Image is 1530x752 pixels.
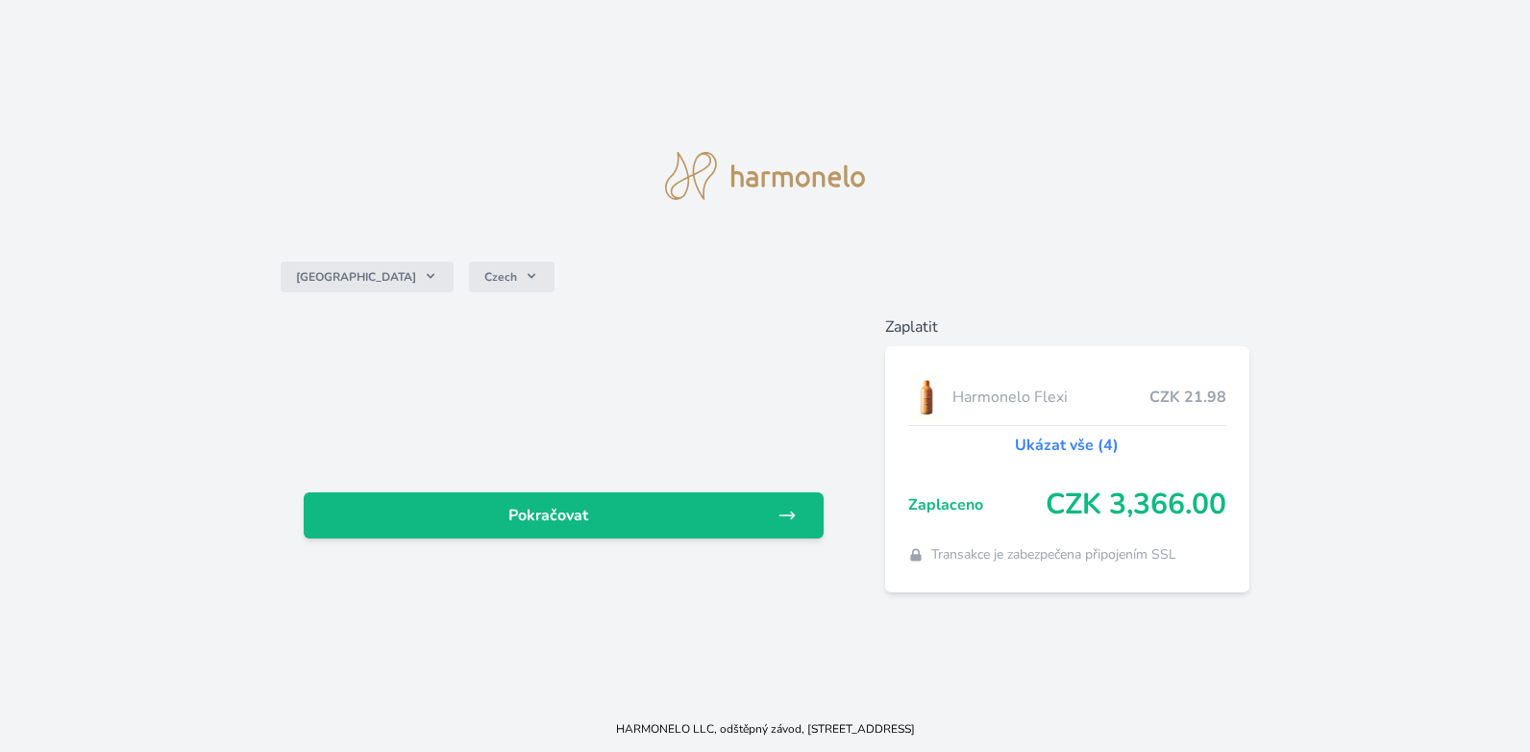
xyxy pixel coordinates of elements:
button: [GEOGRAPHIC_DATA] [281,262,454,292]
span: CZK 3,366.00 [1046,488,1226,522]
span: Zaplaceno [908,493,1046,516]
img: CLEAN_FLEXI_se_stinem_x-hi_(1)-lo.jpg [908,373,945,421]
h6: Zaplatit [885,315,1249,338]
span: Harmonelo Flexi [952,386,1149,409]
span: Pokračovat [319,504,777,527]
a: Pokračovat [304,492,824,539]
span: CZK 21.98 [1149,386,1226,409]
button: Czech [469,262,555,292]
a: Ukázat vše (4) [1015,434,1119,457]
span: [GEOGRAPHIC_DATA] [296,269,416,285]
span: Czech [484,269,517,285]
img: logo.svg [665,152,865,200]
span: Transakce je zabezpečena připojením SSL [931,545,1176,564]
